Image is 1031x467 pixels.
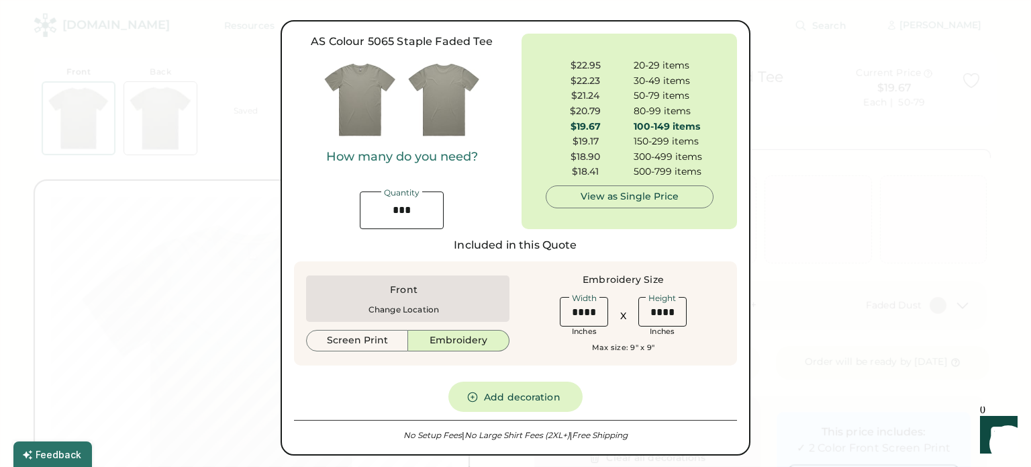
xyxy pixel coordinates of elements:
div: Width [569,294,599,302]
div: Embroidery Size [583,273,664,287]
div: 50-79 items [634,89,714,103]
div: $21.24 [546,89,626,103]
font: | [570,430,572,440]
em: No Setup Fees [403,430,462,440]
div: 150-299 items [634,135,714,148]
div: 80-99 items [634,105,714,118]
font: | [462,430,464,440]
div: $20.79 [546,105,626,118]
button: Screen Print [306,330,408,351]
div: $22.23 [546,75,626,88]
img: 5065_FADED_TEE_FADED_DUST__24390.jpg [318,58,402,142]
div: Change Location [369,305,439,314]
img: 5065_FADED_TEE_FADED_DUST_BACK__34015.jpg [402,58,486,142]
div: $18.90 [546,151,626,164]
button: Add decoration [448,382,583,412]
button: Embroidery [408,330,509,351]
div: 20-29 items [634,59,714,73]
div: Front [390,284,418,297]
div: X [620,310,626,323]
em: No Large Shirt Fees (2XL+) [462,430,569,440]
div: Height [646,294,679,302]
div: Inches [572,327,597,337]
div: Included in this Quote [294,237,737,253]
div: 500-799 items [634,165,714,179]
div: How many do you need? [326,150,478,165]
div: 30-49 items [634,75,714,88]
div: Inches [650,327,675,337]
div: $18.41 [546,165,626,179]
div: 100-149 items [634,120,714,134]
div: Quantity [381,189,422,197]
em: Free Shipping [570,430,628,440]
div: Max size: 9" x 9" [592,343,654,353]
iframe: Front Chat [967,407,1025,464]
div: $22.95 [546,59,626,73]
div: AS Colour 5065 Staple Faded Tee [294,34,509,50]
div: 300-499 items [634,151,714,164]
div: $19.67 [546,120,626,134]
div: $19.17 [546,135,626,148]
div: View as Single Price [557,190,702,204]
